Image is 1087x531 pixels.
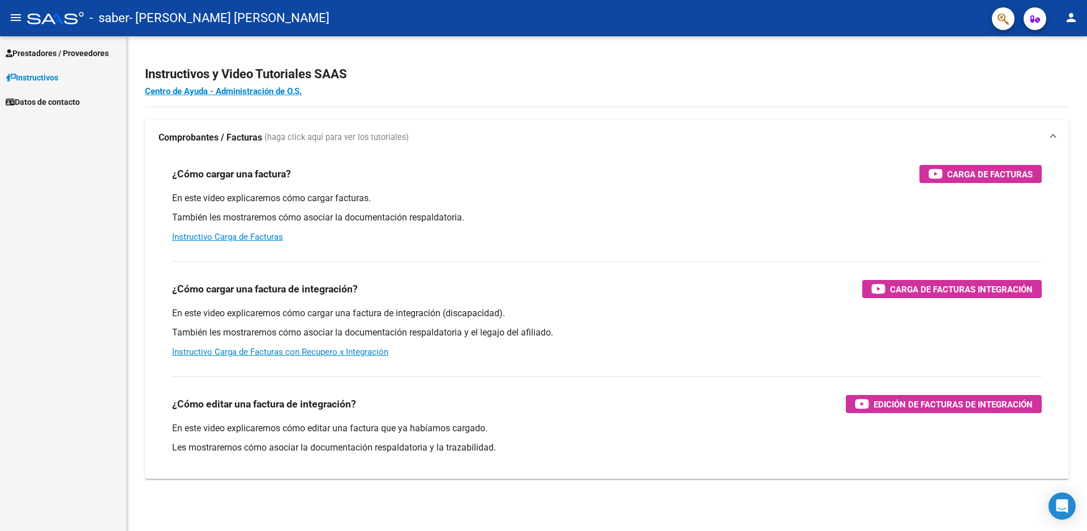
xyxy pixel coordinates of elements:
[1049,492,1076,520] div: Open Intercom Messenger
[862,280,1042,298] button: Carga de Facturas Integración
[846,395,1042,413] button: Edición de Facturas de integración
[890,282,1033,296] span: Carga de Facturas Integración
[172,166,291,182] h3: ¿Cómo cargar una factura?
[172,347,388,357] a: Instructivo Carga de Facturas con Recupero x Integración
[264,131,409,144] span: (haga click aquí para ver los tutoriales)
[145,156,1069,479] div: Comprobantes / Facturas (haga click aquí para ver los tutoriales)
[172,396,356,412] h3: ¿Cómo editar una factura de integración?
[129,6,329,31] span: - [PERSON_NAME] [PERSON_NAME]
[172,211,1042,224] p: También les mostraremos cómo asociar la documentación respaldatoria.
[172,192,1042,205] p: En este video explicaremos cómo cargar facturas.
[172,307,1042,320] p: En este video explicaremos cómo cargar una factura de integración (discapacidad).
[172,441,1042,454] p: Les mostraremos cómo asociar la documentación respaldatoria y la trazabilidad.
[172,232,283,242] a: Instructivo Carga de Facturas
[9,11,23,24] mat-icon: menu
[6,47,109,60] span: Prestadores / Proveedores
[172,281,358,297] h3: ¿Cómo cargar una factura de integración?
[145,86,302,96] a: Centro de Ayuda - Administración de O.S.
[159,131,262,144] strong: Comprobantes / Facturas
[145,120,1069,156] mat-expansion-panel-header: Comprobantes / Facturas (haga click aquí para ver los tutoriales)
[89,6,129,31] span: - saber
[172,422,1042,435] p: En este video explicaremos cómo editar una factura que ya habíamos cargado.
[874,397,1033,411] span: Edición de Facturas de integración
[947,167,1033,181] span: Carga de Facturas
[919,165,1042,183] button: Carga de Facturas
[1064,11,1078,24] mat-icon: person
[145,63,1069,85] h2: Instructivos y Video Tutoriales SAAS
[6,96,80,108] span: Datos de contacto
[172,326,1042,339] p: También les mostraremos cómo asociar la documentación respaldatoria y el legajo del afiliado.
[6,71,58,84] span: Instructivos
